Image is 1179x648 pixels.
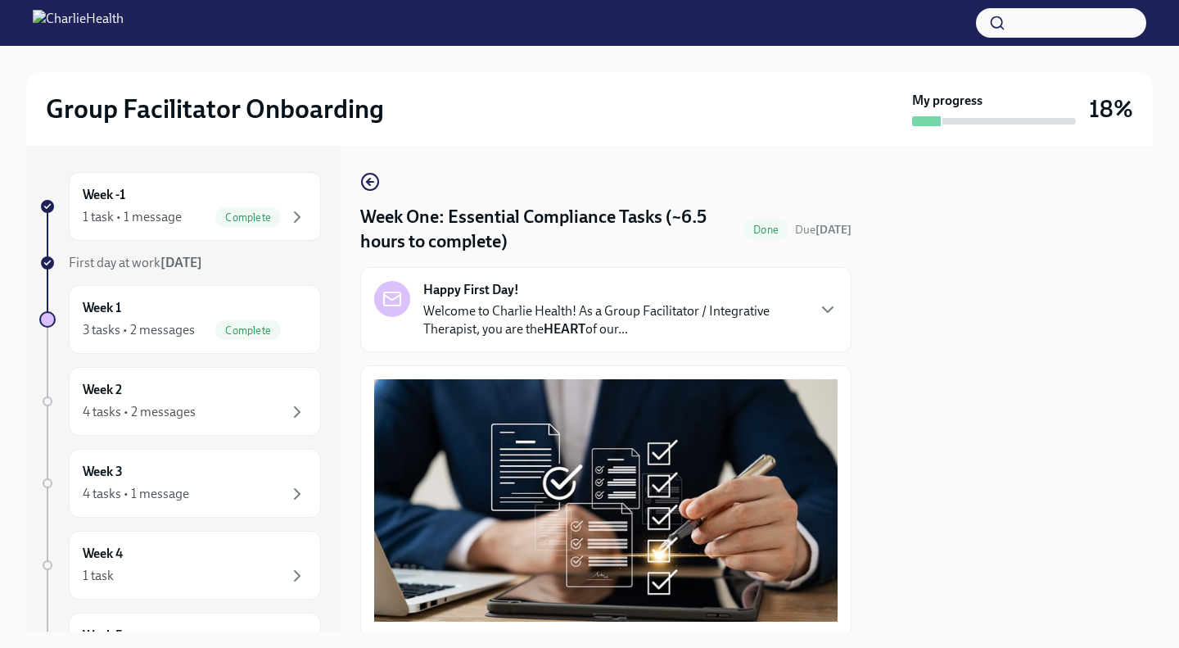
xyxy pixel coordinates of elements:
h6: Week 4 [83,545,123,563]
span: Done [743,224,788,236]
h6: Week 5 [83,627,123,645]
h4: Week One: Essential Compliance Tasks (~6.5 hours to complete) [360,205,737,254]
img: CharlieHealth [33,10,124,36]
h6: Week 1 [83,299,121,317]
strong: My progress [912,92,982,110]
span: Due [795,223,851,237]
a: Week 41 task [39,531,321,600]
h6: Week 3 [83,463,123,481]
span: Complete [215,324,281,337]
a: First day at work[DATE] [39,254,321,272]
div: 4 tasks • 1 message [83,485,189,503]
strong: [DATE] [815,223,851,237]
span: First day at work [69,255,202,270]
span: Complete [215,211,281,224]
span: September 22nd, 2025 10:00 [795,222,851,238]
div: 1 task • 1 message [83,208,182,226]
div: 4 tasks • 2 messages [83,403,196,421]
button: Zoom image [374,379,838,621]
div: 1 task [83,567,114,585]
h6: Week -1 [83,186,125,204]
h2: Group Facilitator Onboarding [46,93,384,125]
strong: HEART [544,321,585,337]
a: Week 34 tasks • 1 message [39,449,321,518]
div: 3 tasks • 2 messages [83,321,195,339]
h6: Week 2 [83,381,122,399]
p: Welcome to Charlie Health! As a Group Facilitator / Integrative Therapist, you are the of our... [423,302,805,338]
a: Week 24 tasks • 2 messages [39,367,321,436]
a: Week 13 tasks • 2 messagesComplete [39,285,321,354]
h3: 18% [1089,94,1133,124]
a: Week -11 task • 1 messageComplete [39,172,321,241]
strong: [DATE] [160,255,202,270]
strong: Happy First Day! [423,281,519,299]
